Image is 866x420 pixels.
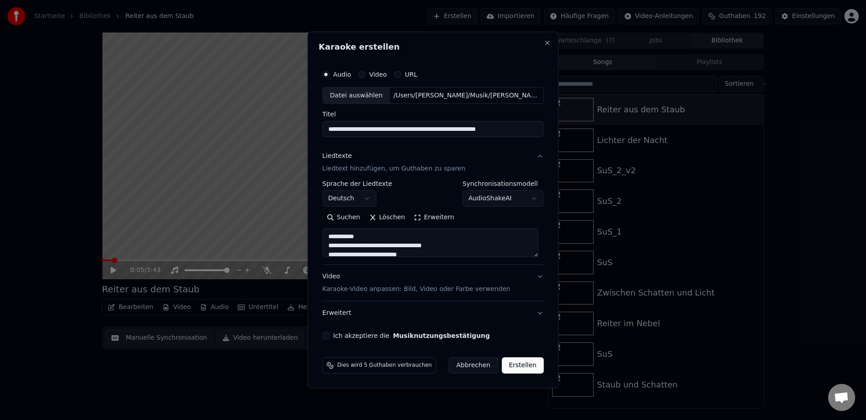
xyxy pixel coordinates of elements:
[369,71,387,78] label: Video
[390,91,543,100] div: /Users/[PERSON_NAME]/Musik/[PERSON_NAME]/Last Cowboy Days_Mix 2-(48k24b MST EQ REF)-2025-07-29 (C...
[322,152,352,161] div: Liedtexte
[322,181,544,265] div: LiedtexteLiedtext hinzufügen, um Guthaben zu sparen
[322,211,365,225] button: Suchen
[405,71,418,78] label: URL
[322,165,465,174] p: Liedtext hinzufügen, um Guthaben zu sparen
[322,285,511,294] p: Karaoke-Video anpassen: Bild, Video oder Farbe verwenden
[462,181,544,187] label: Synchronisationsmodell
[322,265,544,301] button: VideoKaraoke-Video anpassen: Bild, Video oder Farbe verwenden
[322,145,544,181] button: LiedtexteLiedtext hinzufügen, um Guthaben zu sparen
[319,43,548,51] h2: Karaoke erstellen
[333,332,490,339] label: Ich akzeptiere die
[364,211,409,225] button: Löschen
[337,362,432,369] span: Dies wird 5 Guthaben verbrauchen
[410,211,459,225] button: Erweitern
[323,88,390,104] div: Datei auswählen
[393,332,490,339] button: Ich akzeptiere die
[322,181,392,187] label: Sprache der Liedtexte
[333,71,351,78] label: Audio
[322,272,511,294] div: Video
[449,357,498,374] button: Abbrechen
[502,357,544,374] button: Erstellen
[322,111,544,118] label: Titel
[322,301,544,325] button: Erweitert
